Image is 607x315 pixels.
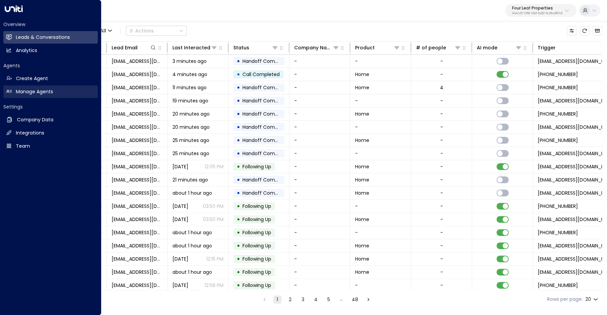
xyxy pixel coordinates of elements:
[585,294,599,304] div: 20
[337,295,346,304] div: …
[17,116,53,123] h2: Company Data
[112,71,163,78] span: angelcakes1990@gmail.com
[350,94,411,107] td: -
[205,282,224,289] p: 12:58 PM
[312,295,320,304] button: Go to page 4
[172,256,188,262] span: Sep 30, 2025
[355,84,369,91] span: Home
[233,44,278,52] div: Status
[3,21,98,28] h2: Overview
[112,58,163,65] span: angelcakes1990@gmail.com
[172,282,188,289] span: Yesterday
[242,71,280,78] span: Call Completed
[237,240,240,251] div: •
[242,163,271,170] span: Following Up
[242,84,290,91] span: Handoff Completed
[237,121,240,133] div: •
[3,114,98,126] a: Company Data
[237,69,240,80] div: •
[440,256,443,262] div: -
[440,111,443,117] div: -
[289,266,350,278] td: -
[260,295,373,304] nav: pagination navigation
[242,124,290,130] span: Handoff Completed
[112,137,163,144] span: angelcakes1990@gmail.com
[242,256,271,262] span: Following Up
[16,34,70,41] h2: Leads & Conversations
[242,216,271,223] span: Following Up
[112,163,163,170] span: angelcakes1990@gmail.com
[205,163,224,170] p: 12:05 PM
[237,214,240,225] div: •
[289,187,350,199] td: -
[440,84,443,91] div: 4
[505,4,576,17] button: Four Leaf Properties34e1cd17-0f68-49af-bd32-3c48ce8611d1
[364,295,372,304] button: Go to next page
[237,135,240,146] div: •
[237,253,240,265] div: •
[112,176,163,183] span: zymuroligist@hotmail.com
[3,86,98,98] a: Manage Agents
[242,97,290,104] span: Handoff Completed
[355,71,369,78] span: Home
[3,127,98,139] a: Integrations
[299,295,307,304] button: Go to page 3
[538,203,578,210] span: +12608277945
[547,296,583,303] label: Rows per page:
[477,44,522,52] div: AI mode
[206,256,224,262] p: 12:15 PM
[355,256,369,262] span: Home
[440,282,443,289] div: -
[289,55,350,68] td: -
[440,150,443,157] div: -
[355,44,375,52] div: Product
[538,282,578,289] span: +15173155749
[538,84,578,91] span: +13137042435
[289,252,350,265] td: -
[16,47,37,54] h2: Analytics
[289,239,350,252] td: -
[242,269,271,275] span: Following Up
[416,44,461,52] div: # of people
[237,174,240,186] div: •
[350,55,411,68] td: -
[172,203,188,210] span: Yesterday
[477,44,497,52] div: AI mode
[237,148,240,159] div: •
[242,229,271,236] span: Following Up
[350,121,411,134] td: -
[355,242,369,249] span: Home
[172,229,212,236] span: about 1 hour ago
[289,173,350,186] td: -
[112,269,163,275] span: mswest47@gmail.com
[242,282,271,289] span: Following Up
[203,203,224,210] p: 03:50 PM
[242,242,271,249] span: Following Up
[100,28,106,33] span: All
[16,143,30,150] h2: Team
[567,26,576,35] button: Customize
[355,216,369,223] span: Home
[538,71,578,78] span: +13137042435
[3,62,98,69] h2: Agents
[440,71,443,78] div: -
[233,44,249,52] div: Status
[3,103,98,110] h2: Settings
[237,227,240,238] div: •
[355,190,369,196] span: Home
[242,58,290,65] span: Handoff Completed
[172,58,207,65] span: 3 minutes ago
[440,163,443,170] div: -
[440,58,443,65] div: -
[538,111,578,117] span: +13137042435
[112,190,163,196] span: ethansoutdoor@gmail.com
[538,229,578,236] span: +19893882858
[440,203,443,210] div: -
[440,216,443,223] div: -
[242,137,290,144] span: Handoff Completed
[273,295,281,304] button: page 1
[172,111,210,117] span: 20 minutes ago
[289,121,350,134] td: -
[350,295,359,304] button: Go to page 48
[440,176,443,183] div: -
